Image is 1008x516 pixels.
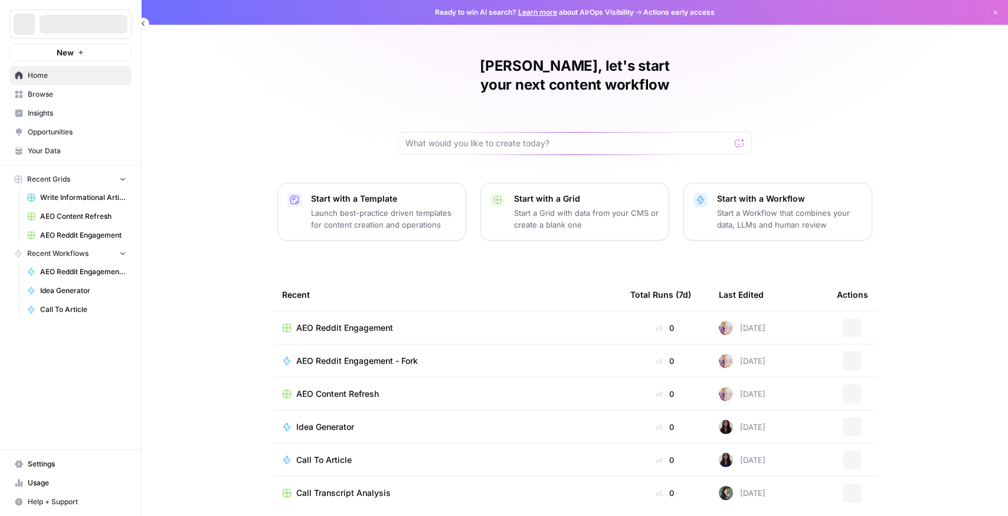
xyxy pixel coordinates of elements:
div: [DATE] [719,486,765,500]
a: Write Informational Articles [22,188,132,207]
a: Browse [9,85,132,104]
a: AEO Content Refresh [282,388,611,400]
a: Call To Article [282,454,611,466]
div: [DATE] [719,453,765,467]
span: Write Informational Articles [40,192,126,203]
span: AEO Reddit Engagement [296,322,393,334]
img: siifsozvc7skzhz5u9gzci476arj [719,354,733,368]
div: 0 [630,322,700,334]
span: Idea Generator [40,285,126,296]
img: rox323kbkgutb4wcij4krxobkpon [719,420,733,434]
div: Last Edited [719,278,764,311]
button: Start with a TemplateLaunch best-practice driven templates for content creation and operations [277,183,466,241]
button: Recent Workflows [9,245,132,262]
span: Call Transcript Analysis [296,487,391,499]
button: Start with a WorkflowStart a Workflow that combines your data, LLMs and human review [683,183,872,241]
div: 0 [630,355,700,367]
h1: [PERSON_NAME], let's start your next content workflow [398,57,752,94]
p: Start a Workflow that combines your data, LLMs and human review [717,207,862,231]
span: AEO Reddit Engagement - Fork [40,267,126,277]
span: Ready to win AI search? about AirOps Visibility [435,7,634,18]
div: 0 [630,421,700,433]
a: AEO Reddit Engagement [22,226,132,245]
span: Your Data [28,146,126,156]
a: Your Data [9,142,132,160]
span: Insights [28,108,126,119]
div: Total Runs (7d) [630,278,691,311]
p: Start a Grid with data from your CMS or create a blank one [514,207,659,231]
input: What would you like to create today? [405,137,730,149]
span: AEO Content Refresh [296,388,379,400]
span: Call To Article [296,454,352,466]
a: Home [9,66,132,85]
a: Usage [9,474,132,492]
span: Idea Generator [296,421,354,433]
a: Idea Generator [22,281,132,300]
span: AEO Reddit Engagement - Fork [296,355,418,367]
p: Start with a Workflow [717,193,862,205]
a: AEO Reddit Engagement - Fork [282,355,611,367]
a: AEO Reddit Engagement [282,322,611,334]
div: 0 [630,388,700,400]
span: Usage [28,478,126,488]
a: AEO Content Refresh [22,207,132,226]
a: Call Transcript Analysis [282,487,611,499]
span: Browse [28,89,126,100]
img: siifsozvc7skzhz5u9gzci476arj [719,321,733,335]
span: Call To Article [40,304,126,315]
span: Help + Support [28,497,126,507]
span: Opportunities [28,127,126,137]
a: AEO Reddit Engagement - Fork [22,262,132,281]
button: Start with a GridStart a Grid with data from your CMS or create a blank one [480,183,669,241]
p: Start with a Grid [514,193,659,205]
span: Home [28,70,126,81]
a: Call To Article [22,300,132,319]
a: Insights [9,104,132,123]
img: rox323kbkgutb4wcij4krxobkpon [719,453,733,467]
button: Help + Support [9,492,132,511]
div: Recent [282,278,611,311]
div: [DATE] [719,354,765,368]
span: Recent Workflows [27,248,89,259]
span: Actions early access [643,7,715,18]
span: AEO Content Refresh [40,211,126,222]
a: Learn more [518,8,557,17]
img: siifsozvc7skzhz5u9gzci476arj [719,387,733,401]
span: Recent Grids [27,174,70,185]
div: Actions [837,278,868,311]
div: 0 [630,454,700,466]
div: [DATE] [719,321,765,335]
span: AEO Reddit Engagement [40,230,126,241]
button: Recent Grids [9,170,132,188]
div: [DATE] [719,420,765,434]
span: Settings [28,459,126,469]
a: Settings [9,455,132,474]
div: 0 [630,487,700,499]
a: Opportunities [9,123,132,142]
a: Idea Generator [282,421,611,433]
p: Start with a Template [311,193,456,205]
button: New [9,44,132,61]
p: Launch best-practice driven templates for content creation and operations [311,207,456,231]
img: 67t7qt6pn1451ylzdoio04gij6cf [719,486,733,500]
span: New [57,47,74,58]
div: [DATE] [719,387,765,401]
